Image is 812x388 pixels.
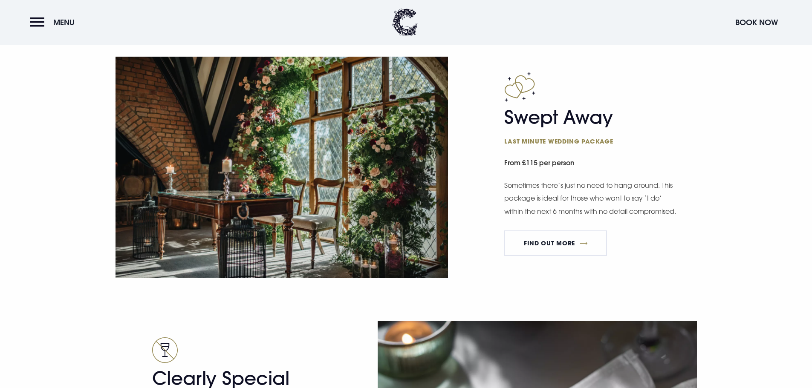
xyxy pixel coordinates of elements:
h2: Swept Away [504,106,670,145]
img: Block icon [504,72,535,102]
button: Menu [30,13,79,32]
img: Clandeboye Lodge [392,9,418,36]
img: Ceremony table beside an arched window at a Wedding Venue Northern Ireland [116,57,448,278]
p: Sometimes there’s just no need to hang around. This package is ideal for those who want to say ‘I... [504,179,679,218]
img: No alcohol icon [152,337,178,363]
span: Last minute wedding package [504,137,670,145]
small: From £115 per person [504,154,696,173]
button: Book Now [731,13,782,32]
span: Menu [53,17,75,27]
a: FIND OUT MORE [504,230,607,256]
